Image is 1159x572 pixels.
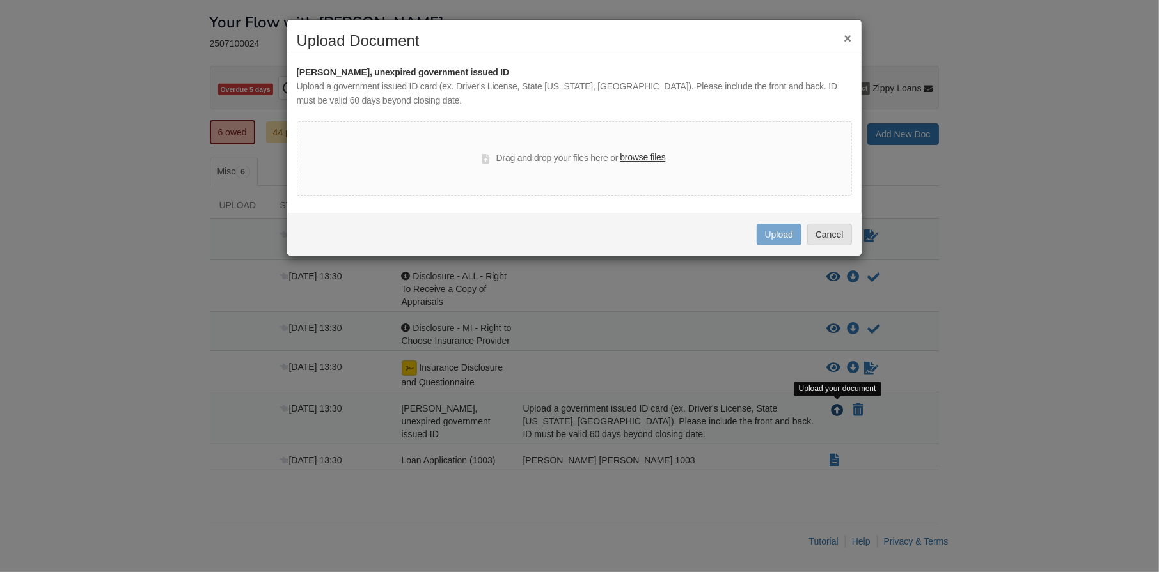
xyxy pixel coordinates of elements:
div: Upload your document [794,382,881,396]
button: Cancel [807,224,852,245]
h2: Upload Document [297,33,852,49]
button: × [844,31,851,45]
label: browse files [620,151,665,165]
div: Drag and drop your files here or [482,151,665,166]
div: [PERSON_NAME], unexpired government issued ID [297,66,852,80]
button: Upload [757,224,801,245]
div: Upload a government issued ID card (ex. Driver's License, State [US_STATE], [GEOGRAPHIC_DATA]). P... [297,80,852,108]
